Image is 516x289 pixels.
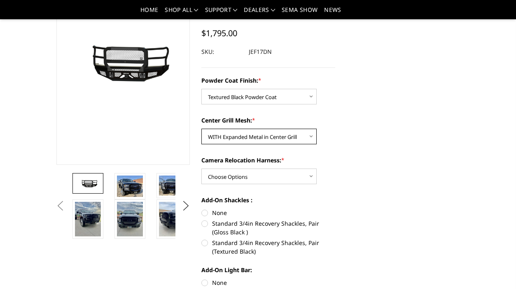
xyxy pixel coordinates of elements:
[201,278,335,287] label: None
[165,7,198,19] a: shop all
[205,7,238,19] a: Support
[75,177,101,190] img: 2017-2022 Ford F450-550 - FT Series - Extreme Front Bumper
[201,266,335,274] label: Add-On Light Bar:
[201,44,243,59] dt: SKU:
[324,7,341,19] a: News
[117,176,143,197] img: 2017-2022 Ford F450-550 - FT Series - Extreme Front Bumper
[201,219,335,236] label: Standard 3/4in Recovery Shackles, Pair (Gloss Black )
[201,28,237,39] span: $1,795.00
[201,196,335,204] label: Add-On Shackles :
[159,176,185,196] img: 2017-2022 Ford F450-550 - FT Series - Extreme Front Bumper
[54,200,67,212] button: Previous
[201,116,335,125] label: Center Grill Mesh:
[201,208,335,217] label: None
[117,202,143,236] img: 2017-2022 Ford F450-550 - FT Series - Extreme Front Bumper
[201,76,335,85] label: Powder Coat Finish:
[475,250,516,289] iframe: Chat Widget
[75,202,101,236] img: 2017-2022 Ford F450-550 - FT Series - Extreme Front Bumper
[201,156,335,164] label: Camera Relocation Harness:
[159,202,185,236] img: 2017-2022 Ford F450-550 - FT Series - Extreme Front Bumper
[282,7,318,19] a: SEMA Show
[180,200,192,212] button: Next
[201,238,335,256] label: Standard 3/4in Recovery Shackles, Pair (Textured Black)
[249,44,272,59] dd: JEF17DN
[140,7,158,19] a: Home
[244,7,275,19] a: Dealers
